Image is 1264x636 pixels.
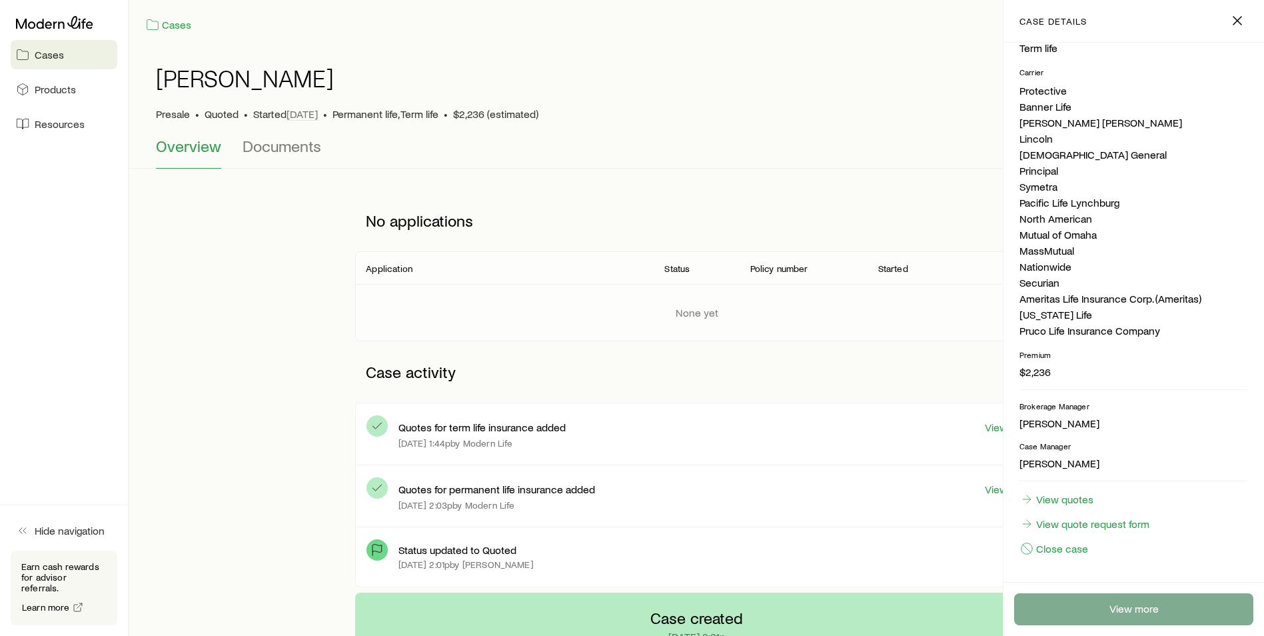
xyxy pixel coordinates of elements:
span: • [323,107,327,121]
span: Quoted [205,107,239,121]
p: Quotes for permanent life insurance added [398,483,595,496]
p: [PERSON_NAME] [1019,417,1248,430]
p: Carrier [1019,67,1248,77]
p: Status [664,263,690,274]
a: View more [1014,593,1253,625]
a: View quote request form [1019,517,1150,531]
a: View quotes [1019,492,1094,507]
span: Resources [35,117,85,131]
li: North American [1019,211,1248,227]
p: [PERSON_NAME] [1019,457,1248,470]
h1: [PERSON_NAME] [156,65,334,91]
p: Started [253,107,318,121]
li: Banner Life [1019,99,1248,115]
li: Pacific Life Lynchburg [1019,195,1248,211]
p: Case activity [355,352,1037,392]
li: Protective [1019,83,1248,99]
li: Nationwide [1019,259,1248,275]
li: Lincoln [1019,131,1248,147]
p: Presale [156,107,190,121]
div: Case details tabs [156,137,1237,169]
p: Case created [650,609,743,627]
span: Cases [35,48,64,61]
p: Started [878,263,908,274]
li: [US_STATE] Life [1019,307,1248,323]
a: View [984,482,1027,497]
p: Quotes for term life insurance added [398,421,566,434]
p: No applications [355,201,1037,241]
li: Pruco Life Insurance Company [1019,323,1248,339]
span: • [444,107,448,121]
p: [DATE] 2:01p by [PERSON_NAME] [398,559,533,570]
span: Documents [243,137,321,155]
p: Earn cash rewards for advisor referrals. [21,561,107,593]
span: Permanent life, Term life [332,107,438,121]
a: Cases [145,17,192,33]
li: Mutual of Omaha [1019,227,1248,243]
span: Products [35,83,76,96]
p: [DATE] 2:03p by Modern Life [398,500,514,511]
p: Application [366,263,412,274]
p: $2,236 [1019,365,1248,379]
a: Products [11,75,117,104]
div: Earn cash rewards for advisor referrals.Learn more [11,551,117,625]
p: Brokerage Manager [1019,401,1248,411]
span: • [244,107,248,121]
p: Status updated to Quoted [398,543,516,557]
span: $2,236 (estimated) [453,107,538,121]
a: Cases [11,40,117,69]
p: Premium [1019,349,1248,360]
span: Learn more [22,603,70,612]
li: MassMutual [1019,243,1248,259]
a: Resources [11,109,117,139]
span: Hide navigation [35,524,105,537]
span: [DATE] [287,107,318,121]
li: Symetra [1019,179,1248,195]
p: [DATE] 1:44p by Modern Life [398,438,512,449]
li: Securian [1019,275,1248,291]
p: Case Manager [1019,441,1248,451]
li: [DEMOGRAPHIC_DATA] General [1019,147,1248,163]
span: • [195,107,199,121]
p: None yet [676,306,718,319]
button: Close case [1019,541,1089,556]
li: [PERSON_NAME] [PERSON_NAME] [1019,115,1248,131]
li: Term life [1019,40,1248,56]
a: View [984,420,1027,435]
li: Ameritas Life Insurance Corp. (Ameritas) [1019,291,1248,307]
button: Hide navigation [11,516,117,545]
li: Principal [1019,163,1248,179]
span: Overview [156,137,221,155]
p: Policy number [750,263,808,274]
p: case details [1019,16,1087,27]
